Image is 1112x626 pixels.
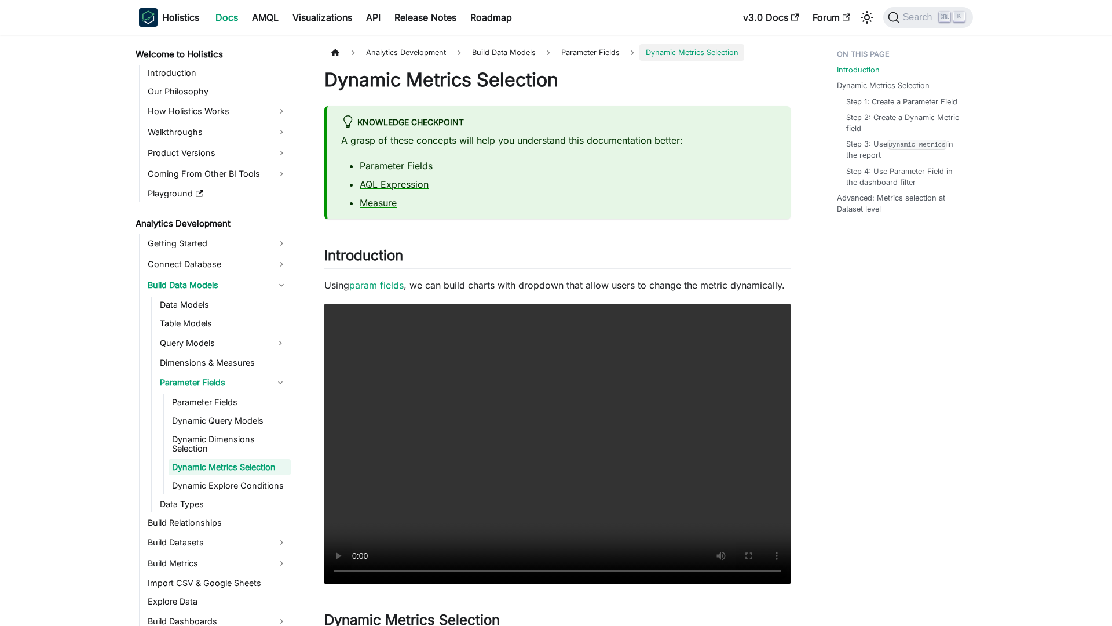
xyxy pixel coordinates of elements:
a: Data Types [156,496,291,512]
a: Forum [806,8,857,27]
div: knowledge checkpoint [341,115,777,130]
b: Holistics [162,10,199,24]
a: Getting Started [144,234,291,253]
a: Table Models [156,315,291,332]
a: Dimensions & Measures [156,355,291,371]
a: AMQL [245,8,286,27]
button: Search (Ctrl+K) [883,7,973,28]
a: Home page [324,44,346,61]
a: Build Relationships [144,515,291,531]
kbd: K [953,12,965,22]
button: Expand sidebar category 'Query Models' [270,334,291,352]
a: Dynamic Metrics Selection [169,459,291,475]
span: Search [899,12,939,23]
a: Roadmap [463,8,519,27]
a: API [359,8,387,27]
a: HolisticsHolistics [139,8,199,27]
a: Query Models [156,334,270,352]
a: How Holistics Works [144,102,291,121]
a: Data Models [156,297,291,313]
a: Measure [360,197,397,209]
a: Dynamic Metrics Selection [837,80,930,91]
video: Your browser does not support embedding video, but you can . [324,304,791,584]
a: Release Notes [387,8,463,27]
img: Holistics [139,8,158,27]
a: Analytics Development [132,216,291,232]
code: Dynamic Metrics [887,140,947,150]
a: Import CSV & Google Sheets [144,575,291,591]
a: Walkthroughs [144,123,291,141]
a: Explore Data [144,594,291,610]
span: Build Data Models [466,44,542,61]
button: Switch between dark and light mode (currently light mode) [858,8,876,27]
a: Playground [144,185,291,202]
h1: Dynamic Metrics Selection [324,68,791,92]
a: Step 3: UseDynamic Metricsin the report [846,139,961,161]
nav: Docs sidebar [127,35,301,626]
p: Using , we can build charts with dropdown that allow users to change the metric dynamically. [324,278,791,292]
a: Advanced: Metrics selection at Dataset level [837,192,966,214]
a: Dynamic Explore Conditions [169,478,291,494]
button: Collapse sidebar category 'Parameter Fields' [270,373,291,392]
a: Build Datasets [144,533,291,552]
a: Step 2: Create a Dynamic Metric field [846,112,961,134]
a: Step 4: Use Parameter Field in the dashboard filter [846,166,961,188]
a: Build Metrics [144,554,291,573]
a: Coming From Other BI Tools [144,165,291,183]
a: Dynamic Dimensions Selection [169,431,291,457]
span: Parameter Fields [561,48,620,57]
a: Step 1: Create a Parameter Field [846,96,957,107]
a: Parameter Fields [360,160,433,172]
p: A grasp of these concepts will help you understand this documentation better: [341,133,777,147]
a: Introduction [144,65,291,81]
a: Docs [209,8,245,27]
h2: Introduction [324,247,791,269]
a: Product Versions [144,144,291,162]
nav: Breadcrumbs [324,44,791,61]
a: Parameter Fields [156,373,270,392]
a: Build Data Models [144,276,291,294]
a: Connect Database [144,255,291,274]
a: Visualizations [286,8,359,27]
span: Dynamic Metrics Selection [639,44,744,61]
a: Introduction [837,64,880,75]
a: Parameter Fields [555,44,625,61]
a: Dynamic Query Models [169,413,291,429]
a: v3.0 Docs [736,8,806,27]
a: param fields [349,279,404,291]
a: Parameter Fields [169,394,291,410]
a: Our Philosophy [144,83,291,100]
span: Analytics Development [360,44,452,61]
a: AQL Expression [360,179,429,190]
a: Welcome to Holistics [132,46,291,63]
